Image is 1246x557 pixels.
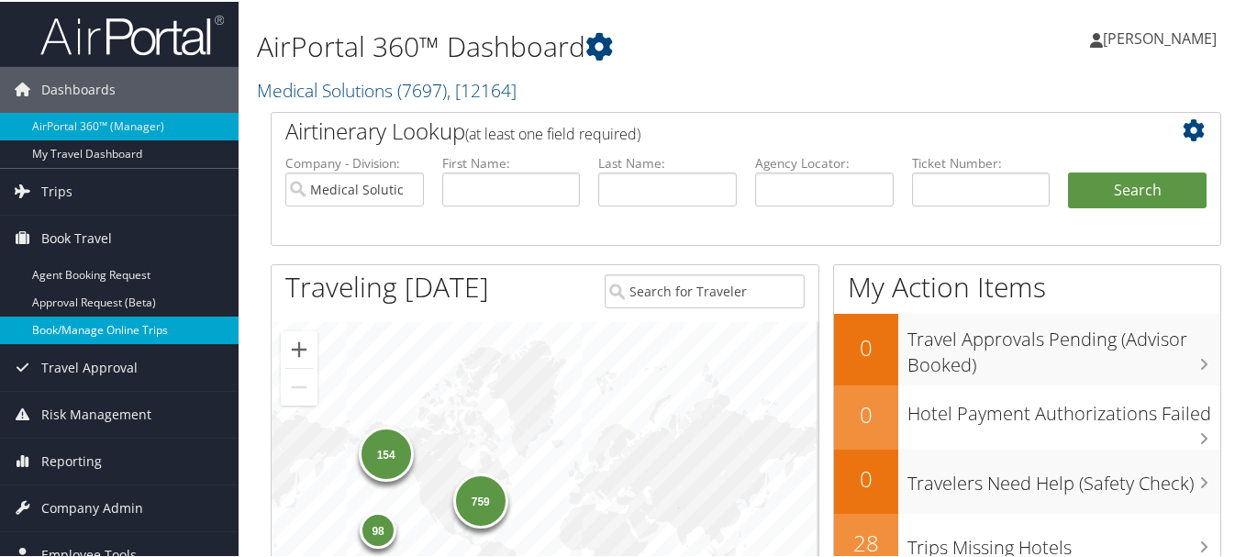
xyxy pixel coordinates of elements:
a: Medical Solutions [257,76,517,101]
button: Zoom in [281,329,317,366]
div: 154 [359,425,414,480]
span: ( 7697 ) [397,76,447,101]
span: [PERSON_NAME] [1103,27,1217,47]
a: [PERSON_NAME] [1090,9,1235,64]
label: First Name: [442,152,581,171]
a: 0Travelers Need Help (Safety Check) [834,448,1220,512]
label: Company - Division: [285,152,424,171]
img: airportal-logo.png [40,12,224,55]
span: Risk Management [41,390,151,436]
label: Last Name: [598,152,737,171]
h2: 0 [834,330,898,362]
h2: 0 [834,462,898,493]
span: , [ 12164 ] [447,76,517,101]
h1: AirPortal 360™ Dashboard [257,26,909,64]
h2: 28 [834,526,898,557]
span: Travel Approval [41,343,138,389]
h1: Traveling [DATE] [285,266,489,305]
span: Reporting [41,437,102,483]
label: Agency Locator: [755,152,894,171]
h2: Airtinerary Lookup [285,114,1128,145]
label: Ticket Number: [912,152,1051,171]
div: 759 [453,472,508,527]
div: 98 [360,509,396,546]
h2: 0 [834,397,898,429]
button: Search [1068,171,1207,207]
a: 0Travel Approvals Pending (Advisor Booked) [834,312,1220,383]
h3: Travelers Need Help (Safety Check) [907,460,1220,495]
a: 0Hotel Payment Authorizations Failed [834,384,1220,448]
span: Trips [41,167,72,213]
span: Company Admin [41,484,143,529]
h3: Travel Approvals Pending (Advisor Booked) [907,316,1220,376]
h3: Hotel Payment Authorizations Failed [907,390,1220,425]
input: Search for Traveler [605,273,805,306]
button: Zoom out [281,367,317,404]
span: (at least one field required) [465,122,640,142]
span: Book Travel [41,214,112,260]
h1: My Action Items [834,266,1220,305]
span: Dashboards [41,65,116,111]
